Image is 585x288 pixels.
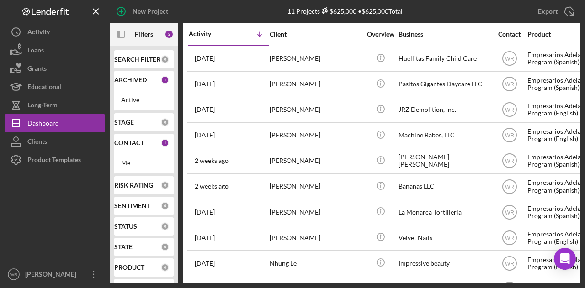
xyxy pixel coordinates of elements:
div: JRZ Demolition, Inc. [399,98,490,122]
div: Machine Babes, LLC [399,123,490,147]
b: STAGE [114,119,134,126]
time: 2025-09-14 21:23 [195,80,215,88]
time: 2025-09-16 03:32 [195,55,215,62]
div: Nhung Le [270,251,361,275]
button: Dashboard [5,114,105,132]
div: Open Intercom Messenger [554,248,576,270]
button: Activity [5,23,105,41]
time: 2025-09-11 18:14 [195,131,215,139]
div: Contact [492,31,526,38]
div: $625,000 [320,7,356,15]
b: PRODUCT [114,264,144,271]
div: 1 [161,76,169,84]
div: Activity [27,23,50,43]
button: Grants [5,59,105,78]
div: 11 Projects • $625,000 Total [287,7,403,15]
button: Educational [5,78,105,96]
text: WR [505,158,514,164]
b: Filters [135,31,153,38]
div: Dashboard [27,114,59,135]
div: 0 [161,55,169,63]
button: Product Templates [5,151,105,169]
div: 0 [161,243,169,251]
text: WR [505,132,514,139]
div: Export [538,2,558,21]
div: [PERSON_NAME] [270,200,361,224]
div: 0 [161,263,169,272]
button: Loans [5,41,105,59]
div: [PERSON_NAME] [270,174,361,199]
div: 0 [161,222,169,230]
text: WR [505,260,514,267]
b: STATE [114,243,133,251]
b: RISK RATING [114,182,153,189]
time: 2025-09-04 00:14 [195,157,229,164]
div: Active [121,96,167,104]
div: Overview [363,31,398,38]
button: WR[PERSON_NAME] [5,265,105,283]
text: WR [505,209,514,215]
div: La Monarca Tortillería [399,200,490,224]
div: Product Templates [27,151,81,171]
div: [PERSON_NAME] [270,225,361,250]
div: Client [270,31,361,38]
div: [PERSON_NAME] [270,47,361,71]
b: CONTACT [114,139,144,147]
div: Loans [27,41,44,62]
div: Activity [189,30,229,37]
time: 2025-09-03 05:39 [195,183,229,190]
div: Bananas LLC [399,174,490,199]
button: Clients [5,132,105,151]
div: Grants [27,59,47,80]
div: [PERSON_NAME] [270,98,361,122]
text: WR [505,56,514,62]
b: ARCHIVED [114,76,147,84]
time: 2025-08-25 07:00 [195,260,215,267]
div: 0 [161,118,169,126]
div: 2 [165,30,174,39]
div: Pasitos Gigantes Daycare LLC [399,72,490,96]
b: SENTIMENT [114,202,150,209]
b: SEARCH FILTER [114,56,160,63]
time: 2025-09-11 21:44 [195,106,215,113]
text: WR [505,183,514,190]
div: [PERSON_NAME] [270,123,361,147]
div: 0 [161,202,169,210]
button: Long-Term [5,96,105,114]
div: Velvet Nails [399,225,490,250]
div: Educational [27,78,61,98]
text: WR [505,107,514,113]
text: WR [505,81,514,88]
div: 0 [161,181,169,189]
div: New Project [133,2,168,21]
div: Clients [27,132,47,153]
div: Business [399,31,490,38]
time: 2025-08-27 23:06 [195,234,215,241]
button: New Project [110,2,177,21]
text: WR [505,235,514,241]
div: Huellitas Family Child Care [399,47,490,71]
div: Long-Term [27,96,58,116]
text: WR [10,272,17,277]
div: [PERSON_NAME] [270,72,361,96]
div: [PERSON_NAME] [PERSON_NAME] [399,149,490,173]
time: 2025-08-28 01:08 [195,209,215,216]
b: STATUS [114,223,137,230]
div: [PERSON_NAME] [23,265,82,286]
div: 1 [161,139,169,147]
div: Impressive beauty [399,251,490,275]
button: Export [529,2,580,21]
div: Me [121,159,167,167]
div: [PERSON_NAME] [270,149,361,173]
